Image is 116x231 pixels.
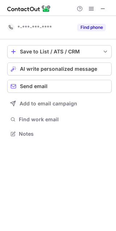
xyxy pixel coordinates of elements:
button: save-profile-one-click [7,45,112,58]
button: Reveal Button [77,24,106,31]
div: Save to List / ATS / CRM [20,49,99,55]
img: ContactOut v5.3.10 [7,4,51,13]
span: Notes [19,131,109,137]
span: Find work email [19,116,109,123]
button: Add to email campaign [7,97,112,110]
button: AI write personalized message [7,62,112,75]
span: AI write personalized message [20,66,97,72]
button: Find work email [7,114,112,125]
span: Send email [20,83,47,89]
span: Add to email campaign [20,101,77,106]
button: Notes [7,129,112,139]
button: Send email [7,80,112,93]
